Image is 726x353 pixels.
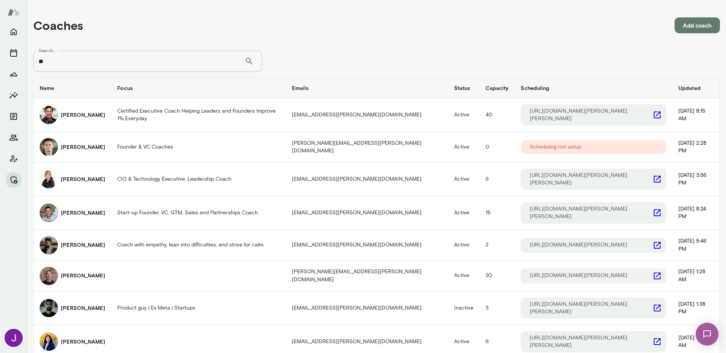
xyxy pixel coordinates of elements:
td: Product guy | Ex Meta | Startups [111,291,286,325]
td: 2 [479,230,515,261]
td: [PERSON_NAME][EMAIL_ADDRESS][PERSON_NAME][DOMAIN_NAME] [286,261,448,291]
td: [DATE] 5:46 PM [672,230,720,261]
button: Sessions [6,45,21,60]
td: [EMAIL_ADDRESS][PERSON_NAME][DOMAIN_NAME] [286,196,448,230]
button: Growth Plan [6,67,21,82]
td: [EMAIL_ADDRESS][PERSON_NAME][DOMAIN_NAME] [286,230,448,261]
td: CIO & Technology Executive, Leadership Coach [111,163,286,196]
td: Active [448,132,479,163]
img: Mento [8,5,20,19]
img: Deepak Shrivastava [40,236,58,254]
td: Start-up Founder, VC, GTM, Sales and Partnerships Coach [111,196,286,230]
td: [DATE] 2:28 PM [672,132,720,163]
td: [EMAIL_ADDRESS][PERSON_NAME][DOMAIN_NAME] [286,291,448,325]
td: 0 [479,132,515,163]
h6: [PERSON_NAME] [61,272,105,279]
td: Active [448,230,479,261]
img: Jaya Jaware [40,333,58,351]
p: Scheduling not setup [530,143,581,151]
h4: Coaches [33,18,83,33]
p: [URL][DOMAIN_NAME][PERSON_NAME] [530,241,627,249]
p: [URL][DOMAIN_NAME][PERSON_NAME][PERSON_NAME] [530,205,653,220]
p: [URL][DOMAIN_NAME][PERSON_NAME][PERSON_NAME] [530,107,653,122]
p: [URL][DOMAIN_NAME][PERSON_NAME][PERSON_NAME] [530,172,653,187]
h6: [PERSON_NAME] [61,241,105,249]
td: [DATE] 8:15 AM [672,98,720,132]
td: [DATE] 1:38 PM [672,291,720,325]
td: [DATE] 8:24 PM [672,196,720,230]
h6: [PERSON_NAME] [61,209,105,217]
img: David Sferlazza [40,204,58,222]
button: Home [6,24,21,39]
img: Alex Marcus [40,138,58,156]
h6: Focus [117,84,280,92]
button: Client app [6,151,21,166]
h6: [PERSON_NAME] [61,175,105,183]
h6: Name [40,84,105,92]
img: Jocelyn Grodin [5,329,23,347]
td: Inactive [448,291,479,325]
p: [URL][DOMAIN_NAME][PERSON_NAME][PERSON_NAME] [530,300,653,316]
td: 3 [479,291,515,325]
label: Search... [39,47,56,54]
p: [URL][DOMAIN_NAME][PERSON_NAME] [530,272,627,279]
td: [DATE] 1:28 AM [672,261,720,291]
h6: [PERSON_NAME] [61,111,105,119]
td: 15 [479,196,515,230]
td: Founder & VC Coaches [111,132,286,163]
h6: [PERSON_NAME] [61,304,105,312]
button: Manage [6,172,21,187]
button: Documents [6,109,21,124]
img: Derrick Mar [40,267,58,285]
button: Members [6,130,21,145]
h6: Status [454,84,473,92]
img: Amy Farrow [40,170,58,188]
td: Active [448,196,479,230]
button: Add coach [675,17,720,33]
td: 40 [479,98,515,132]
h6: Capacity [486,84,509,92]
td: [DATE] 3:56 PM [672,163,720,196]
button: Insights [6,88,21,103]
td: Active [448,261,479,291]
h6: Emails [292,84,442,92]
td: [EMAIL_ADDRESS][PERSON_NAME][DOMAIN_NAME] [286,163,448,196]
p: [URL][DOMAIN_NAME][PERSON_NAME][PERSON_NAME] [530,334,653,349]
td: Certified Executive Coach Helping Leaders and Founders Improve 1% Everyday [111,98,286,132]
h6: [PERSON_NAME] [61,143,105,151]
td: Active [448,163,479,196]
img: Albert Villarde [40,106,58,124]
td: 6 [479,163,515,196]
h6: Scheduling [521,84,666,92]
td: [PERSON_NAME][EMAIL_ADDRESS][PERSON_NAME][DOMAIN_NAME] [286,132,448,163]
td: Active [448,98,479,132]
h6: [PERSON_NAME] [61,338,105,345]
h6: Updated [678,84,714,92]
td: [EMAIL_ADDRESS][PERSON_NAME][DOMAIN_NAME] [286,98,448,132]
td: 20 [479,261,515,291]
img: Hernandez Britto [40,299,58,317]
td: Coach with empathy, lean into difficulties, and strive for calm. [111,230,286,261]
